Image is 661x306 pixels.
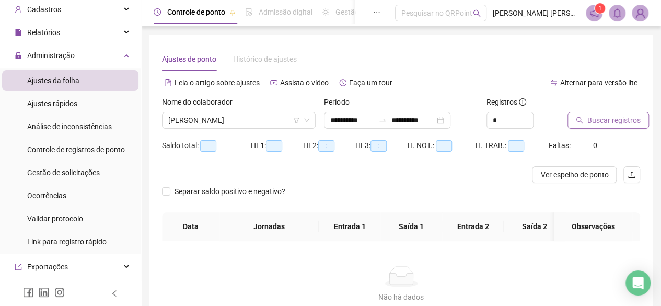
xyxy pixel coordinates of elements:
[554,212,632,241] th: Observações
[612,8,622,18] span: bell
[380,212,442,241] th: Saída 1
[324,96,356,108] label: Período
[162,212,219,241] th: Data
[486,96,526,108] span: Registros
[165,79,172,86] span: file-text
[625,270,651,296] div: Open Intercom Messenger
[408,140,476,152] div: H. NOT.:
[442,212,504,241] th: Entrada 2
[339,79,346,86] span: history
[378,116,387,124] span: swap-right
[519,98,526,106] span: info-circle
[550,79,558,86] span: swap
[373,8,380,16] span: ellipsis
[549,141,572,150] span: Faltas:
[229,9,236,16] span: pushpin
[162,140,251,152] div: Saldo total:
[39,287,49,298] span: linkedin
[589,8,599,18] span: notification
[318,140,334,152] span: --:--
[540,169,608,180] span: Ver espelho de ponto
[587,115,641,126] span: Buscar registros
[200,140,216,152] span: --:--
[27,28,60,37] span: Relatórios
[304,117,310,123] span: down
[27,168,100,177] span: Gestão de solicitações
[335,8,388,16] span: Gestão de férias
[27,214,83,223] span: Validar protocolo
[504,212,565,241] th: Saída 2
[595,3,605,14] sup: 1
[15,52,22,59] span: lock
[560,78,637,87] span: Alternar para versão lite
[370,140,387,152] span: --:--
[293,117,299,123] span: filter
[27,237,107,246] span: Link para registro rápido
[493,7,579,19] span: [PERSON_NAME] [PERSON_NAME] [PERSON_NAME] ME
[280,78,329,87] span: Assista o vídeo
[233,55,297,63] span: Histórico de ajustes
[319,212,380,241] th: Entrada 1
[562,221,624,232] span: Observações
[27,122,112,131] span: Análise de inconsistências
[15,263,22,270] span: export
[175,291,628,303] div: Não há dados
[245,8,252,16] span: file-done
[632,5,648,21] img: 20253
[168,112,309,128] span: EDUARDO JOSE VENANCIO
[219,212,319,241] th: Jornadas
[628,171,636,179] span: upload
[167,8,225,16] span: Controle de ponto
[162,55,216,63] span: Ajustes de ponto
[15,6,22,13] span: user-add
[15,29,22,36] span: file
[175,78,260,87] span: Leia o artigo sobre ajustes
[162,96,239,108] label: Nome do colaborador
[476,140,549,152] div: H. TRAB.:
[567,112,649,129] button: Buscar registros
[27,99,77,108] span: Ajustes rápidos
[378,116,387,124] span: to
[270,79,277,86] span: youtube
[27,76,79,85] span: Ajustes da folha
[27,263,68,271] span: Exportações
[27,5,61,14] span: Cadastros
[27,145,125,154] span: Controle de registros de ponto
[508,140,524,152] span: --:--
[111,290,118,297] span: left
[27,191,66,200] span: Ocorrências
[593,141,597,150] span: 0
[266,140,282,152] span: --:--
[322,8,329,16] span: sun
[598,5,602,12] span: 1
[473,9,481,17] span: search
[154,8,161,16] span: clock-circle
[436,140,452,152] span: --:--
[23,287,33,298] span: facebook
[303,140,355,152] div: HE 2:
[54,287,65,298] span: instagram
[355,140,408,152] div: HE 3:
[259,8,312,16] span: Admissão digital
[251,140,303,152] div: HE 1:
[532,166,617,183] button: Ver espelho de ponto
[170,186,289,197] span: Separar saldo positivo e negativo?
[27,51,75,60] span: Administração
[349,78,392,87] span: Faça um tour
[576,117,583,124] span: search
